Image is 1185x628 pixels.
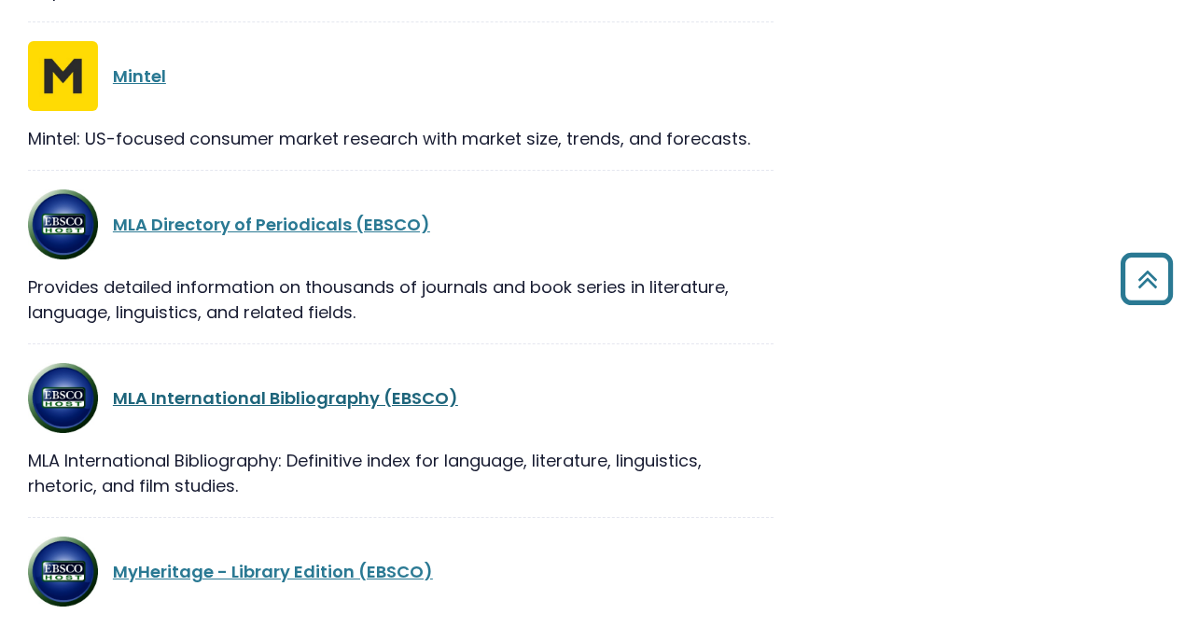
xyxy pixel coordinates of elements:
[113,64,166,88] a: Mintel
[113,560,433,583] a: MyHeritage - Library Edition (EBSCO)
[28,448,774,498] div: MLA International Bibliography: Definitive index for language, literature, linguistics, rhetoric,...
[113,386,458,410] a: MLA International Bibliography (EBSCO)
[1113,261,1180,296] a: Back to Top
[28,274,774,325] div: Provides detailed information on thousands of journals and book series in literature, language, l...
[113,213,430,236] a: MLA Directory of Periodicals (EBSCO)
[28,126,774,151] div: Mintel: US-focused consumer market research with market size, trends, and forecasts.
